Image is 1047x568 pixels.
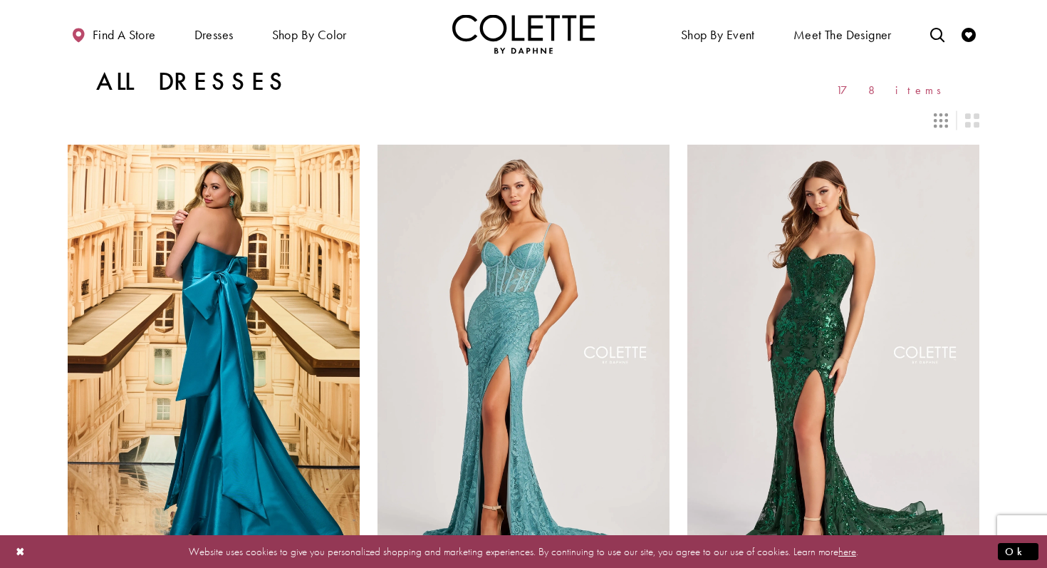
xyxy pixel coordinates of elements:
span: Meet the designer [793,28,892,42]
span: 178 items [836,84,951,96]
span: Shop by color [272,28,347,42]
span: Shop by color [269,14,350,53]
p: Website uses cookies to give you personalized shopping and marketing experiences. By continuing t... [103,542,944,561]
button: Close Dialog [9,539,33,564]
a: Visit Home Page [452,14,595,53]
span: Find a store [93,28,156,42]
h1: All Dresses [96,68,289,96]
a: Find a store [68,14,159,53]
span: Switch layout to 2 columns [965,113,979,128]
a: Meet the designer [790,14,895,53]
button: Submit Dialog [998,542,1038,560]
span: Shop By Event [677,14,759,53]
a: Check Wishlist [958,14,979,53]
a: Toggle search [927,14,948,53]
span: Switch layout to 3 columns [934,113,948,128]
div: Layout Controls [59,105,988,136]
a: here [838,544,856,558]
img: Colette by Daphne [452,14,595,53]
span: Shop By Event [681,28,755,42]
span: Dresses [194,28,234,42]
span: Dresses [191,14,237,53]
